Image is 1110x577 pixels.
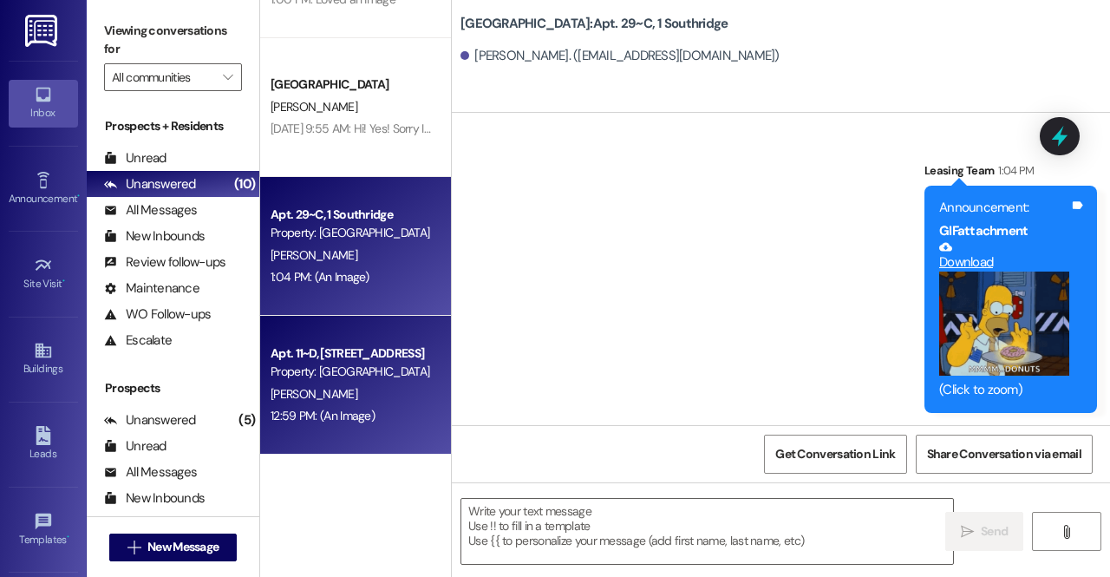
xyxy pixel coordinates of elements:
[104,149,166,167] div: Unread
[460,15,728,33] b: [GEOGRAPHIC_DATA]: Apt. 29~C, 1 Southridge
[981,522,1008,541] span: Send
[234,407,259,434] div: (5)
[764,435,906,474] button: Get Conversation Link
[460,47,780,65] div: [PERSON_NAME]. ([EMAIL_ADDRESS][DOMAIN_NAME])
[104,411,196,429] div: Unanswered
[1060,525,1073,539] i: 
[271,224,431,242] div: Property: [GEOGRAPHIC_DATA]
[67,531,69,543] span: •
[104,253,225,272] div: Review follow-ups
[927,445,1081,463] span: Share Conversation via email
[775,445,895,463] span: Get Conversation Link
[9,336,78,383] a: Buildings
[271,269,369,285] div: 1:04 PM: (An Image)
[939,199,1069,217] div: Announcement:
[9,80,78,127] a: Inbox
[271,247,357,263] span: [PERSON_NAME]
[77,190,80,202] span: •
[271,344,431,363] div: Apt. 11~D, [STREET_ADDRESS]
[104,175,196,193] div: Unanswered
[25,15,61,47] img: ResiDesk Logo
[994,161,1034,180] div: 1:04 PM
[939,240,1069,271] a: Download
[147,538,219,556] span: New Message
[104,489,205,508] div: New Inbounds
[109,534,238,561] button: New Message
[939,381,1069,399] div: (Click to zoom)
[271,363,431,381] div: Property: [GEOGRAPHIC_DATA]
[104,463,197,482] div: All Messages
[271,99,357,115] span: [PERSON_NAME]
[104,201,197,220] div: All Messages
[104,279,199,298] div: Maintenance
[271,408,375,423] div: 12:59 PM: (An Image)
[924,161,1097,186] div: Leasing Team
[87,379,259,397] div: Prospects
[87,117,259,135] div: Prospects + Residents
[916,435,1093,474] button: Share Conversation via email
[945,512,1023,551] button: Send
[223,70,232,84] i: 
[961,525,974,539] i: 
[104,331,172,350] div: Escalate
[62,275,65,287] span: •
[104,305,211,324] div: WO Follow-ups
[939,272,1069,375] button: Zoom image
[9,421,78,468] a: Leads
[271,386,357,402] span: [PERSON_NAME]
[104,437,166,456] div: Unread
[271,75,431,94] div: [GEOGRAPHIC_DATA]
[271,206,431,224] div: Apt. 29~C, 1 Southridge
[230,171,259,198] div: (10)
[127,541,140,554] i: 
[9,507,78,554] a: Templates •
[104,17,242,63] label: Viewing conversations for
[9,251,78,298] a: Site Visit •
[104,227,205,246] div: New Inbounds
[939,222,1028,239] b: GIF attachment
[112,63,214,91] input: All communities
